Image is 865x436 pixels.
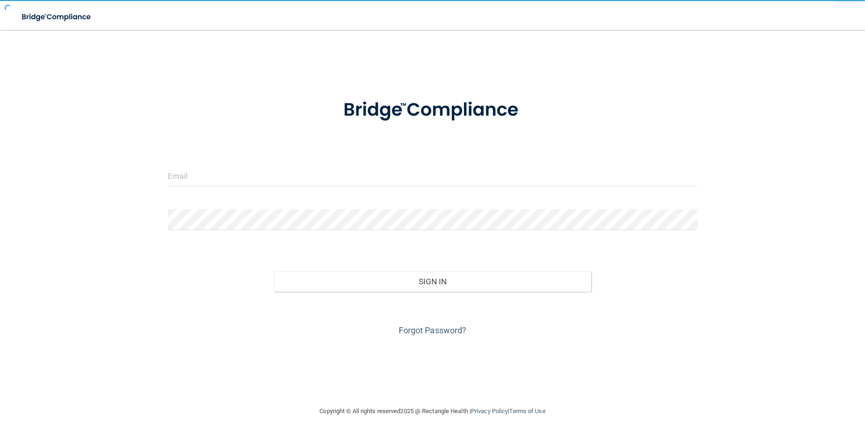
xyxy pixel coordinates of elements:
a: Terms of Use [509,408,545,415]
img: bridge_compliance_login_screen.278c3ca4.svg [14,7,100,27]
button: Sign In [274,271,592,292]
a: Forgot Password? [399,325,467,335]
a: Privacy Policy [471,408,508,415]
div: Copyright © All rights reserved 2025 @ Rectangle Health | | [263,396,603,426]
input: Email [168,165,698,186]
img: bridge_compliance_login_screen.278c3ca4.svg [324,86,541,134]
